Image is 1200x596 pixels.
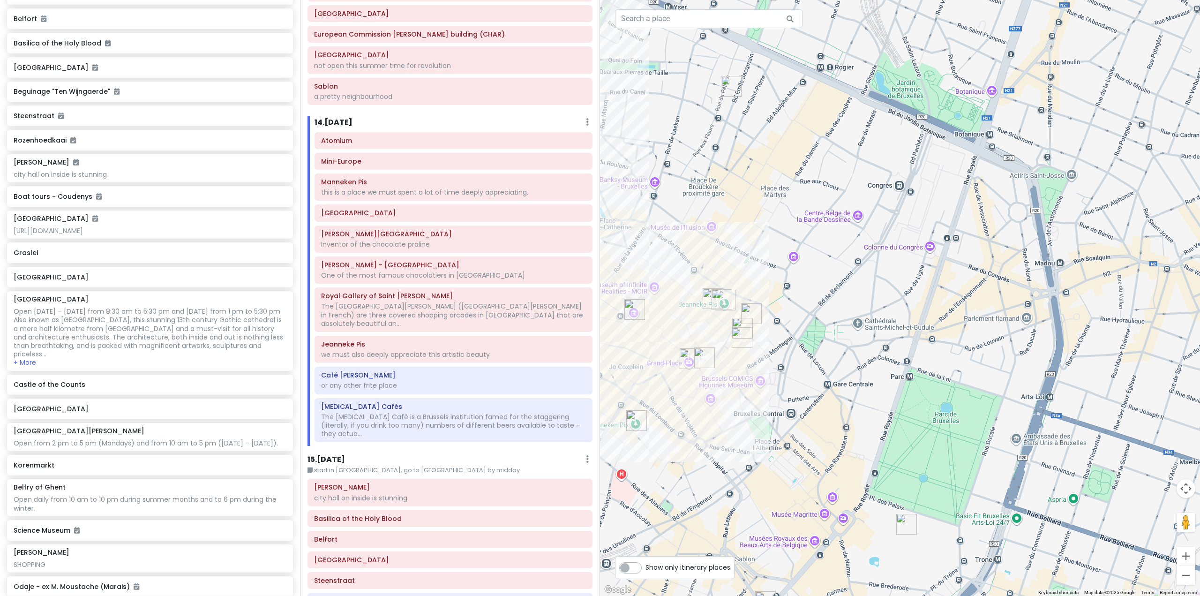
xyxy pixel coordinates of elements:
h6: [PERSON_NAME] [14,158,79,166]
i: Added to itinerary [73,159,79,166]
h6: [GEOGRAPHIC_DATA] [14,295,89,303]
h6: Grand Place [321,209,586,217]
h6: Basilica of the Holy Blood [14,39,286,47]
input: Search a place [615,9,802,28]
h6: [GEOGRAPHIC_DATA] [14,214,98,223]
div: city hall on inside is stunning [314,494,586,502]
h6: Belfort [14,15,286,23]
h6: Belfort [314,535,586,543]
div: Open daily from 10 am to 10 pm during summer months and to 6 pm during the winter. [14,495,286,512]
div: Grand Place [680,348,700,369]
h6: [GEOGRAPHIC_DATA] [14,405,286,413]
h6: Pierre Marcolini - Brussel Koninginnegalerij [321,261,586,269]
h6: Sablon [314,82,586,91]
h6: De Burg [314,483,586,491]
button: Keyboard shortcuts [1038,589,1079,596]
div: Delirium Cafés [712,289,732,310]
h6: Royal Gallery of Saint Hubert [321,292,586,300]
i: Added to itinerary [114,88,120,95]
button: Zoom out [1177,566,1195,585]
h6: Jeanneke Pis [321,340,586,348]
div: this is a place we must spent a lot of time deeply appreciating. [321,188,586,196]
h6: Beguinage "Ten Wijngaerde" [14,87,286,96]
h6: Science Museum [14,526,286,535]
div: Manneken Pis [626,410,647,431]
div: not open this summer time for revolution [314,61,586,70]
h6: Belfry of Ghent [14,483,66,491]
button: Drag Pegman onto the map to open Street View [1177,513,1195,532]
div: Jeanneke Pis [715,290,735,310]
span: Map data ©2025 Google [1084,590,1135,595]
i: Added to itinerary [70,137,76,143]
h6: 14 . [DATE] [315,118,352,128]
button: + More [14,358,36,367]
h6: Rozenhoedkaai [14,136,286,144]
i: Added to itinerary [96,193,102,200]
h6: NEUHAUS Bruxelles Grand Place [321,230,586,238]
h6: [PERSON_NAME] [14,548,69,557]
i: Added to itinerary [58,113,64,119]
div: NEUHAUS Bruxelles Grand Place [694,347,715,368]
div: Royal Gallery of Saint Hubert [741,303,762,324]
div: The [GEOGRAPHIC_DATA][PERSON_NAME] ([GEOGRAPHIC_DATA][PERSON_NAME] in French) are three covered s... [321,302,586,328]
i: Added to itinerary [134,583,139,590]
div: Hôtel Queen Anne [721,76,742,97]
h6: Boat tours - Coudenys [14,192,286,201]
div: Inventor of the chocolate praline [321,240,586,249]
div: Café Georgette [703,288,723,309]
h6: Atomium [321,136,586,145]
a: Report a map error [1160,590,1197,595]
div: [URL][DOMAIN_NAME] [14,226,286,235]
button: Zoom in [1177,547,1195,566]
h6: European Commission Charlemagne building (CHAR) [314,30,586,38]
small: start in [GEOGRAPHIC_DATA], go to [GEOGRAPHIC_DATA] by midday [307,466,592,475]
div: One of the most famous chocolatiers in [GEOGRAPHIC_DATA] [321,271,586,279]
h6: Korenmarkt [14,461,286,469]
a: Click to see this area on Google Maps [602,584,633,596]
h6: Manneken Pis [321,178,586,186]
h6: Basilica of the Holy Blood [314,514,586,523]
h6: Graslei [14,249,286,257]
h6: Steenstraat [314,576,586,585]
h6: [GEOGRAPHIC_DATA] [14,63,286,72]
h6: 15 . [DATE] [307,455,345,465]
i: Added to itinerary [92,215,98,222]
img: Google [602,584,633,596]
div: Mary [732,318,753,339]
button: Map camera controls [1177,479,1195,498]
div: Open from 2 pm to 5 pm (Mondays) and from 10 am to 5 pm ([DATE] – [DATE]). [14,439,286,447]
div: city hall on inside is stunning [14,170,286,179]
div: Pierre Marcolini - Brussel Koninginnegalerij [732,327,752,348]
i: Added to itinerary [41,15,46,22]
h6: [GEOGRAPHIC_DATA] [14,273,286,281]
i: Added to itinerary [105,40,111,46]
h6: Delirium Cafés [321,402,586,411]
h6: Mini-Europe [321,157,586,166]
span: Show only itinerary places [645,562,730,573]
i: Added to itinerary [74,527,80,534]
i: Added to itinerary [92,64,98,71]
h6: Odaje - ex M. Moustache (Marais) [14,582,286,591]
div: Open [DATE] – [DATE] from 8:30 am to 5:30 pm and [DATE] from 1 pm to 5:30 pm. Also known as [GEOG... [14,307,286,358]
h6: Steenstraat [14,112,286,120]
h6: Castle of the Counts [14,380,286,389]
h6: Parc du Cinquantenaire [314,9,586,18]
div: Royal Palace of Brussels [896,514,917,535]
h6: [GEOGRAPHIC_DATA][PERSON_NAME] [14,427,144,435]
div: a pretty neighbourhood [314,92,586,101]
a: Terms (opens in new tab) [1141,590,1154,595]
h6: Market Square [314,556,586,564]
div: we must also deeply appreciate this artistic beauty [321,350,586,359]
div: Belgian Beer World Experience [624,299,645,320]
div: The [MEDICAL_DATA] Café is a Brussels institution famed for the staggering (literally, if you dri... [321,413,586,438]
div: SHOPPING [14,560,286,569]
h6: Royal Palace of Brussels [314,51,586,59]
h6: Café Georgette [321,371,586,379]
div: or any other frite place [321,381,586,390]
